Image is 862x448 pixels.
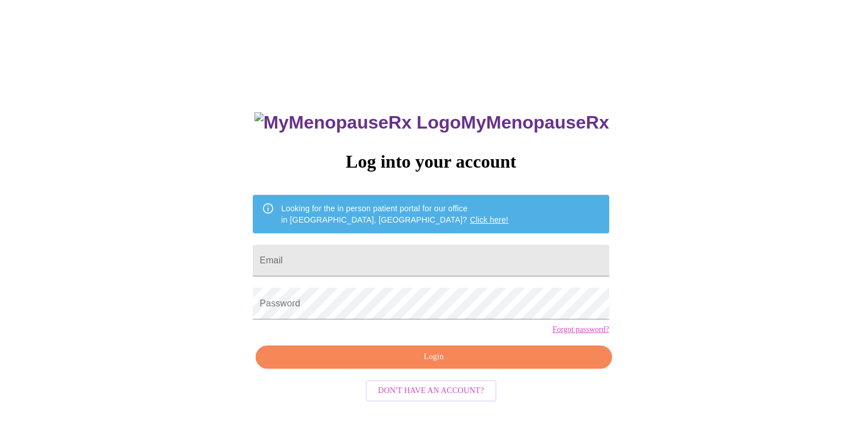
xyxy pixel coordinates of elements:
div: Looking for the in person patient portal for our office in [GEOGRAPHIC_DATA], [GEOGRAPHIC_DATA]? [281,198,508,230]
a: Don't have an account? [363,385,499,395]
span: Login [269,350,598,364]
button: Login [256,345,612,369]
span: Don't have an account? [378,384,484,398]
img: MyMenopauseRx Logo [254,112,461,133]
button: Don't have an account? [366,380,496,402]
h3: MyMenopauseRx [254,112,609,133]
a: Click here! [470,215,508,224]
a: Forgot password? [553,325,609,334]
h3: Log into your account [253,151,609,172]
